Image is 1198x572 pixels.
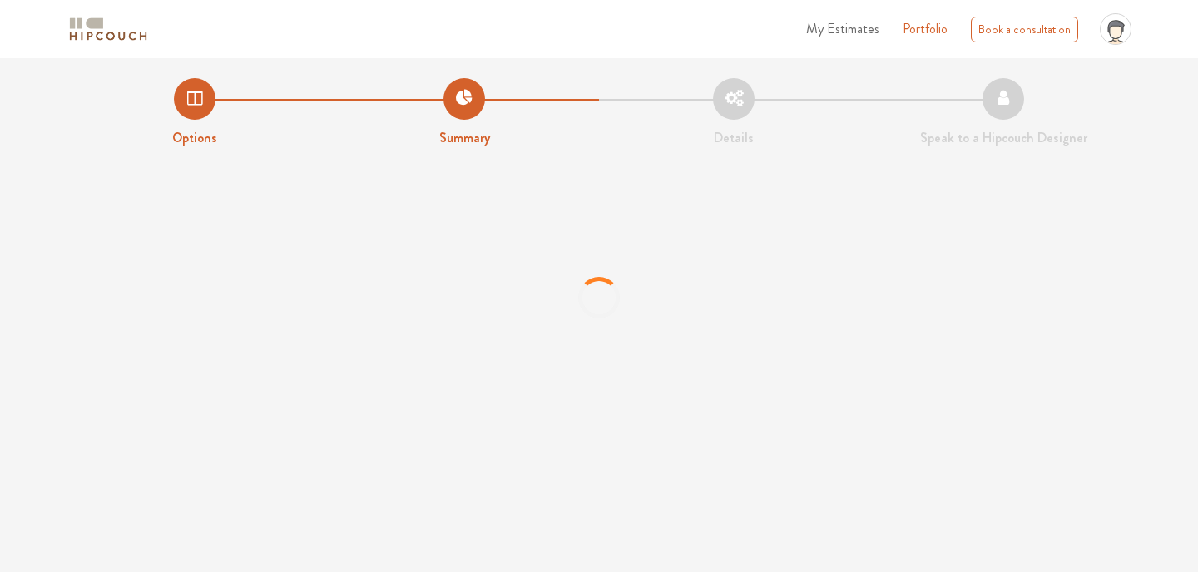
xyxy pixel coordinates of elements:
strong: Options [172,128,217,147]
strong: Speak to a Hipcouch Designer [920,128,1087,147]
span: logo-horizontal.svg [67,11,150,48]
a: Portfolio [903,19,948,39]
img: logo-horizontal.svg [67,15,150,44]
strong: Summary [439,128,490,147]
strong: Details [714,128,754,147]
span: My Estimates [806,19,879,38]
div: Book a consultation [971,17,1078,42]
